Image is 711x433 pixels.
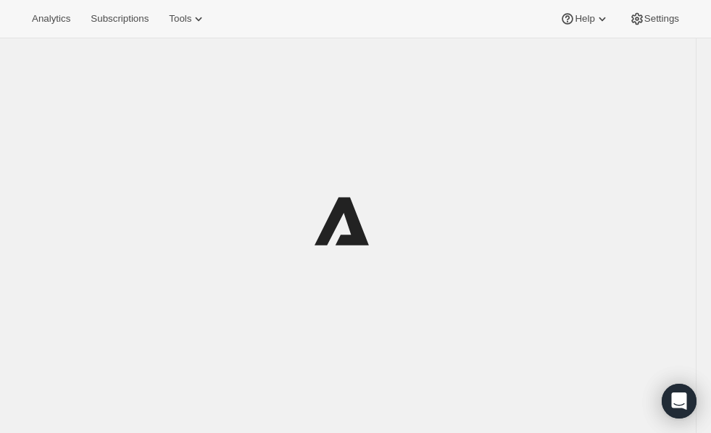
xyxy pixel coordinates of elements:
[23,9,79,29] button: Analytics
[32,13,70,25] span: Analytics
[662,384,697,419] div: Open Intercom Messenger
[575,13,594,25] span: Help
[644,13,679,25] span: Settings
[91,13,149,25] span: Subscriptions
[552,9,618,29] button: Help
[82,9,157,29] button: Subscriptions
[160,9,215,29] button: Tools
[169,13,191,25] span: Tools
[621,9,688,29] button: Settings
